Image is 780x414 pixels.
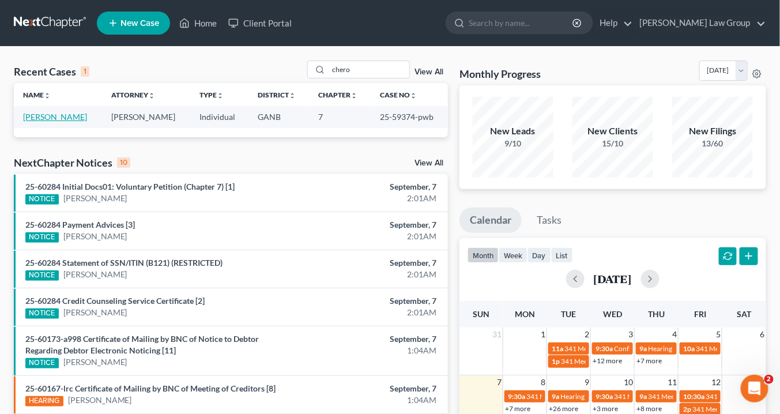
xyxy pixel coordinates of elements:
i: unfold_more [148,92,155,99]
div: 1:04AM [307,394,436,406]
a: +12 more [593,356,622,365]
a: View All [415,68,443,76]
i: unfold_more [217,92,224,99]
div: 13/60 [672,138,753,149]
a: Case Nounfold_more [380,91,417,99]
span: 2 [764,375,774,384]
td: Individual [190,106,248,127]
button: day [527,247,551,263]
div: NOTICE [25,358,59,368]
span: 1p [552,357,560,366]
a: +26 more [549,404,578,413]
span: 2p [683,405,691,413]
a: [PERSON_NAME] [63,356,127,368]
span: 10a [683,344,695,353]
div: NOTICE [25,232,59,243]
span: 9:30a [596,344,613,353]
a: +7 more [636,356,662,365]
a: 25-60284 Payment Advices [3] [25,220,135,229]
span: Sun [473,309,489,319]
button: list [551,247,573,263]
td: 7 [309,106,371,127]
div: September, 7 [307,181,436,193]
a: 25-60173-a998 Certificate of Mailing by BNC of Notice to Debtor Regarding Debtor Electronic Notic... [25,334,259,355]
div: HEARING [25,396,63,407]
div: 2:01AM [307,269,436,280]
td: GANB [248,106,309,127]
a: [PERSON_NAME] [63,231,127,242]
span: 10:30a [683,392,704,401]
span: 9:30a [596,392,613,401]
a: +3 more [593,404,618,413]
a: [PERSON_NAME] [68,394,132,406]
div: New Clients [572,125,653,138]
span: 341 Meeting for [PERSON_NAME] & [PERSON_NAME] [526,392,691,401]
i: unfold_more [410,92,417,99]
span: 10 [623,375,634,389]
div: 2:01AM [307,307,436,318]
a: +7 more [505,404,530,413]
a: Chapterunfold_more [318,91,357,99]
span: 9:30a [508,392,525,401]
span: 341 Meeting for [PERSON_NAME] [648,392,752,401]
span: 341 Meeting for [PERSON_NAME] [561,357,665,366]
td: 25-59374-pwb [371,106,448,127]
span: 9a [639,344,647,353]
span: Confirmation Hearing for [PERSON_NAME] [614,344,746,353]
div: September, 7 [307,295,436,307]
span: Wed [603,309,622,319]
a: 25-60284 Statement of SSN/ITIN (B121) (RESTRICTED) [25,258,223,268]
a: [PERSON_NAME] [23,112,87,122]
input: Search by name... [329,61,409,78]
i: unfold_more [351,92,357,99]
input: Search by name... [469,12,574,33]
div: September, 7 [307,219,436,231]
span: 5 [715,328,722,341]
span: 9 [583,375,590,389]
span: 341 Meeting for [PERSON_NAME] [564,344,668,353]
a: Districtunfold_more [258,91,296,99]
a: Home [174,13,223,33]
span: Thu [648,309,665,319]
span: 11a [552,344,563,353]
div: 10 [117,157,130,168]
div: Recent Cases [14,65,89,78]
div: 2:01AM [307,231,436,242]
a: Tasks [527,208,572,233]
span: 12 [710,375,722,389]
a: Nameunfold_more [23,91,51,99]
div: 2:01AM [307,193,436,204]
a: 25-60167-lrc Certificate of Mailing by BNC of Meeting of Creditors [8] [25,383,276,393]
span: 3 [627,328,634,341]
div: September, 7 [307,383,436,394]
iframe: Intercom live chat [741,375,768,402]
div: 1 [81,66,89,77]
a: [PERSON_NAME] [63,307,127,318]
a: 25-60284 Credit Counseling Service Certificate [2] [25,296,205,306]
a: Calendar [459,208,522,233]
a: [PERSON_NAME] Law Group [634,13,766,33]
div: September, 7 [307,257,436,269]
h2: [DATE] [594,273,632,285]
span: 4 [671,328,678,341]
span: Sat [737,309,751,319]
span: Fri [694,309,706,319]
div: September, 7 [307,333,436,345]
i: unfold_more [44,92,51,99]
a: Help [594,13,632,33]
a: Typeunfold_more [199,91,224,99]
span: 1 [540,328,547,341]
div: NOTICE [25,194,59,205]
span: 31 [491,328,503,341]
a: +8 more [636,404,662,413]
a: View All [415,159,443,167]
div: New Filings [672,125,753,138]
i: unfold_more [289,92,296,99]
h3: Monthly Progress [459,67,541,81]
span: New Case [120,19,159,28]
button: week [499,247,527,263]
span: 8 [540,375,547,389]
div: New Leads [473,125,553,138]
a: 25-60284 Initial Docs01: Voluntary Petition (Chapter 7) [1] [25,182,235,191]
span: 9a [639,392,647,401]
